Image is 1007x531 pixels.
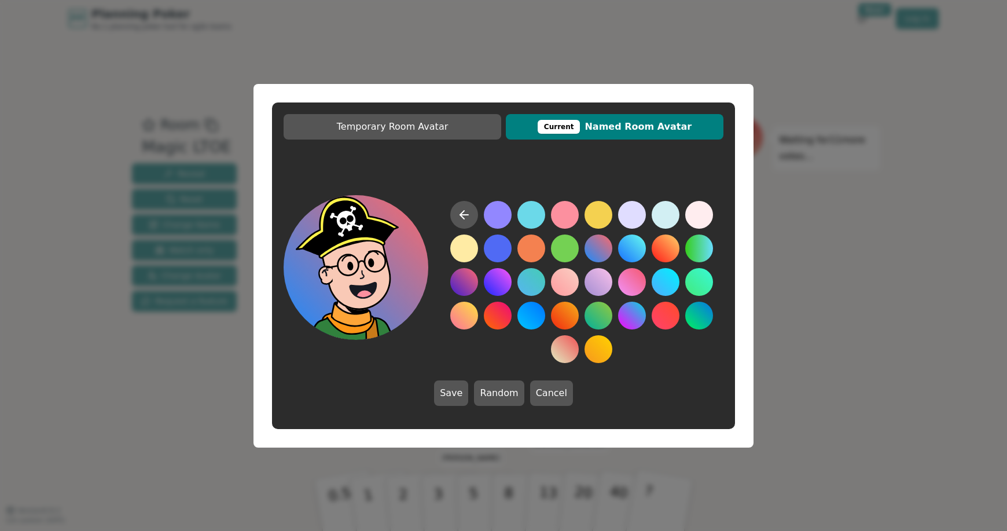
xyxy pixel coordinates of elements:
button: Random [474,380,524,406]
span: Temporary Room Avatar [289,120,495,134]
button: Temporary Room Avatar [284,114,501,140]
div: This avatar will be displayed in dedicated rooms [538,120,580,134]
span: Named Room Avatar [512,120,718,134]
button: Cancel [530,380,573,406]
button: Save [434,380,468,406]
button: CurrentNamed Room Avatar [506,114,723,140]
